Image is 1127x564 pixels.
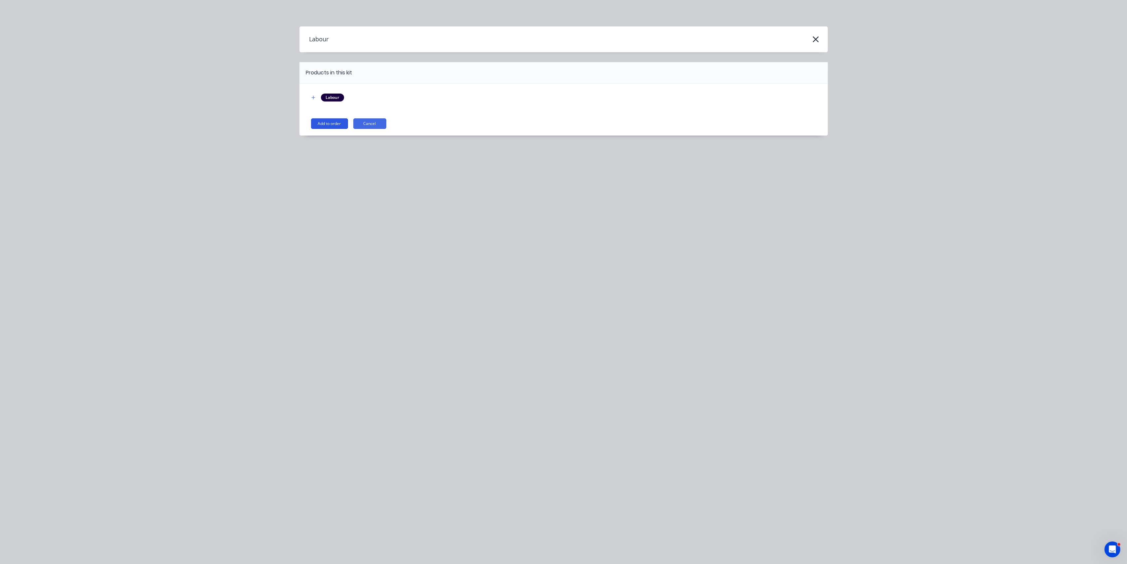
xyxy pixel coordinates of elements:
[311,118,348,129] button: Add to order
[1105,542,1120,557] iframe: Intercom live chat
[299,33,329,46] h4: Labour
[306,69,352,77] div: Products in this kit
[321,94,344,101] div: Labour
[353,118,386,129] button: Cancel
